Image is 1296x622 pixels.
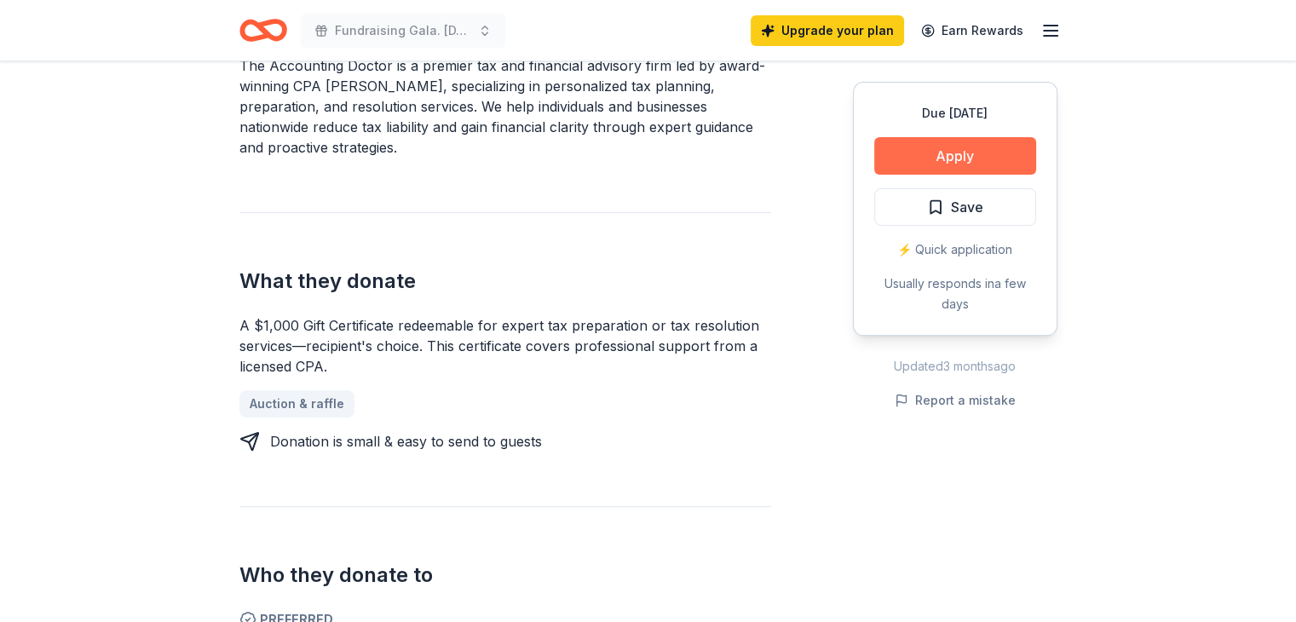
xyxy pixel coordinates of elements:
[239,315,771,377] div: A $1,000 Gift Certificate redeemable for expert tax preparation or tax resolution services—recipi...
[239,562,771,589] h2: Who they donate to
[874,239,1036,260] div: ⚡️ Quick application
[853,356,1057,377] div: Updated 3 months ago
[874,188,1036,226] button: Save
[874,137,1036,175] button: Apply
[239,10,287,50] a: Home
[335,20,471,41] span: Fundraising Gala. [DATE]
[951,196,983,218] span: Save
[301,14,505,48] button: Fundraising Gala. [DATE]
[270,431,542,452] div: Donation is small & easy to send to guests
[874,274,1036,314] div: Usually responds in a few days
[239,55,771,158] div: The Accounting Doctor is a premier tax and financial advisory firm led by award-winning CPA [PERS...
[239,390,354,418] a: Auction & raffle
[751,15,904,46] a: Upgrade your plan
[239,268,771,295] h2: What they donate
[911,15,1034,46] a: Earn Rewards
[874,103,1036,124] div: Due [DATE]
[895,390,1016,411] button: Report a mistake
